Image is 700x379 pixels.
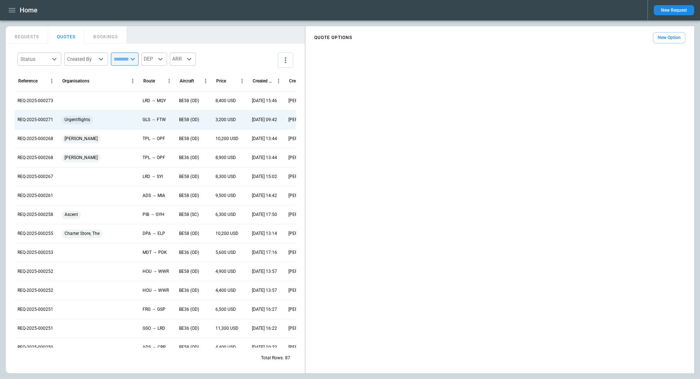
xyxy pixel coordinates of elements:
[653,32,685,43] button: New Option
[261,355,284,361] p: Total Rows:
[215,268,236,275] p: 4,900 USD
[252,231,277,237] p: 08/22/2025 13:14
[179,117,199,123] p: BE58 (OD)
[237,76,247,86] button: Price column menu
[17,306,53,313] p: REQ-2025-000251
[285,355,290,361] p: 87
[62,129,101,148] span: [PERSON_NAME]
[215,174,236,180] p: 8,300 USD
[17,231,53,237] p: REQ-2025-000255
[252,250,277,256] p: 08/19/2025 17:16
[306,29,694,46] div: scrollable content
[288,136,319,142] p: [PERSON_NAME]
[215,212,236,218] p: 6,300 USD
[62,224,102,243] span: Charter Store, The
[288,155,319,161] p: [PERSON_NAME]
[6,26,48,44] button: REQUESTS
[62,205,81,224] span: Ascent
[252,117,277,123] p: 09/11/2025 09:42
[288,174,319,180] p: [PERSON_NAME]
[288,250,319,256] p: [PERSON_NAME]
[278,53,293,68] button: more
[179,98,199,104] p: BE58 (OD)
[67,55,96,63] div: Created By
[17,98,53,104] p: REQ-2025-000273
[179,231,199,237] p: BE58 (OD)
[170,53,196,66] div: ARR
[252,174,277,180] p: 09/03/2025 15:02
[62,148,101,167] span: [PERSON_NAME]
[20,6,38,15] h1: Home
[288,325,319,332] p: [PERSON_NAME]
[288,117,319,123] p: [PERSON_NAME]
[288,231,319,237] p: [PERSON_NAME]
[288,268,319,275] p: [PERSON_NAME]
[288,306,319,313] p: [PERSON_NAME]
[143,193,165,199] p: ADS → MIA
[215,306,236,313] p: 6,500 USD
[17,136,53,142] p: REQ-2025-000268
[143,117,166,123] p: GLS → FTW
[288,193,319,199] p: [PERSON_NAME]
[17,287,53,294] p: REQ-2025-000252
[252,212,277,218] p: 08/22/2025 17:50
[252,193,277,199] p: 08/26/2025 14:42
[273,76,284,86] button: Created At (UTC-05:00) column menu
[179,136,199,142] p: BE58 (OD)
[252,268,277,275] p: 08/13/2025 13:57
[215,117,236,123] p: 3,200 USD
[216,78,226,84] div: Price
[179,306,199,313] p: BE36 (OD)
[143,136,165,142] p: TPL → OPF
[215,155,236,161] p: 8,900 USD
[179,174,199,180] p: BE58 (OD)
[215,136,238,142] p: 10,200 USD
[289,78,310,84] div: Created by
[179,268,199,275] p: BE58 (OD)
[143,287,169,294] p: HOU → WWR
[143,174,163,180] p: LRD → SYI
[143,250,167,256] p: MDT → PDK
[252,306,277,313] p: 08/04/2025 16:27
[143,212,164,218] p: PIB → GYH
[62,111,93,129] span: Urgentflights
[85,26,127,44] button: BOOKINGS
[143,306,166,313] p: FRG → GSP
[179,212,199,218] p: BE58 (SC)
[17,193,53,199] p: REQ-2025-000261
[20,55,50,63] div: Status
[179,325,199,332] p: BE36 (OD)
[252,98,277,104] p: 09/11/2025 15:46
[252,325,277,332] p: 08/04/2025 16:22
[215,325,238,332] p: 11,300 USD
[17,325,53,332] p: REQ-2025-000251
[128,76,138,86] button: Organisations column menu
[17,268,53,275] p: REQ-2025-000252
[143,155,165,161] p: TPL → OPF
[143,268,169,275] p: HOU → WWR
[288,287,319,294] p: [PERSON_NAME]
[179,155,199,161] p: BE36 (OD)
[215,231,238,237] p: 10,200 USD
[288,212,319,218] p: [PERSON_NAME]
[62,78,89,84] div: Organisations
[215,98,236,104] p: 8,400 USD
[17,117,53,123] p: REQ-2025-000271
[48,26,85,44] button: QUOTES
[288,98,319,104] p: [PERSON_NAME]
[143,325,165,332] p: GSO → LRD
[215,287,236,294] p: 4,400 USD
[164,76,174,86] button: Route column menu
[215,193,236,199] p: 9,500 USD
[179,287,199,294] p: BE36 (OD)
[253,78,273,84] div: Created At (UTC-05:00)
[252,136,277,142] p: 09/04/2025 13:44
[17,174,53,180] p: REQ-2025-000267
[180,78,194,84] div: Aircraft
[201,76,211,86] button: Aircraft column menu
[179,250,199,256] p: BE36 (OD)
[143,78,155,84] div: Route
[654,5,694,15] button: New Request
[17,212,53,218] p: REQ-2025-000258
[18,78,38,84] div: Reference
